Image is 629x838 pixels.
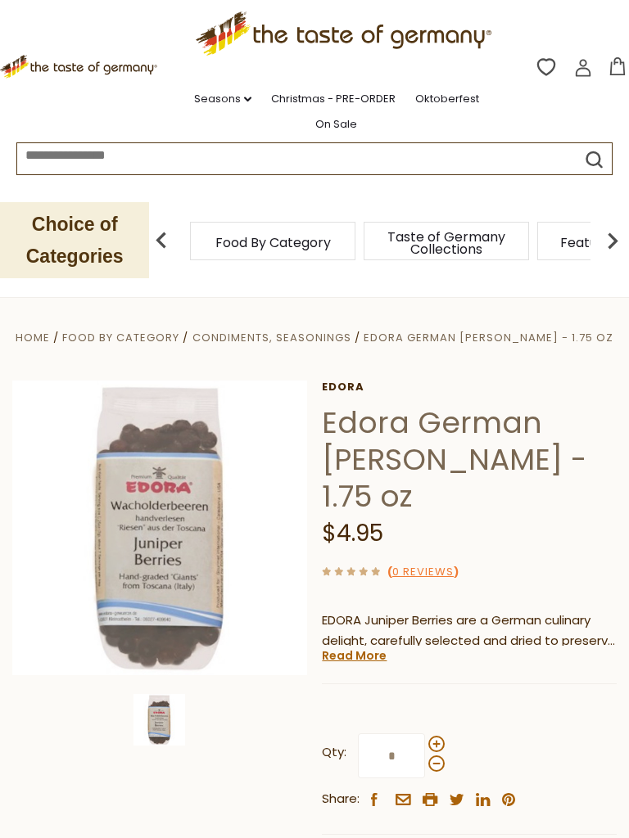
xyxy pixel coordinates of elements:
[358,733,425,778] input: Qty:
[194,90,251,108] a: Seasons
[271,90,396,108] a: Christmas - PRE-ORDER
[596,224,629,257] img: next arrow
[322,742,346,763] strong: Qty:
[215,237,331,249] a: Food By Category
[364,330,613,345] a: Edora German [PERSON_NAME] - 1.75 oz
[62,330,179,345] a: Food By Category
[16,330,50,345] a: Home
[322,517,383,549] span: $4.95
[322,404,617,515] h1: Edora German [PERSON_NAME] - 1.75 oz
[12,381,307,675] img: Edora German Juniper Berries
[387,564,459,579] span: ( )
[381,231,512,255] a: Taste of Germany Collections
[322,381,617,394] a: Edora
[192,330,351,345] a: Condiments, Seasonings
[322,610,617,651] p: EDORA Juniper Berries are a German culinary delight, carefully selected and dried to preserve the...
[322,647,387,664] a: Read More
[315,115,357,133] a: On Sale
[133,694,185,746] img: Edora German Juniper Berries
[145,224,178,257] img: previous arrow
[322,789,360,809] span: Share:
[392,564,454,581] a: 0 Reviews
[415,90,479,108] a: Oktoberfest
